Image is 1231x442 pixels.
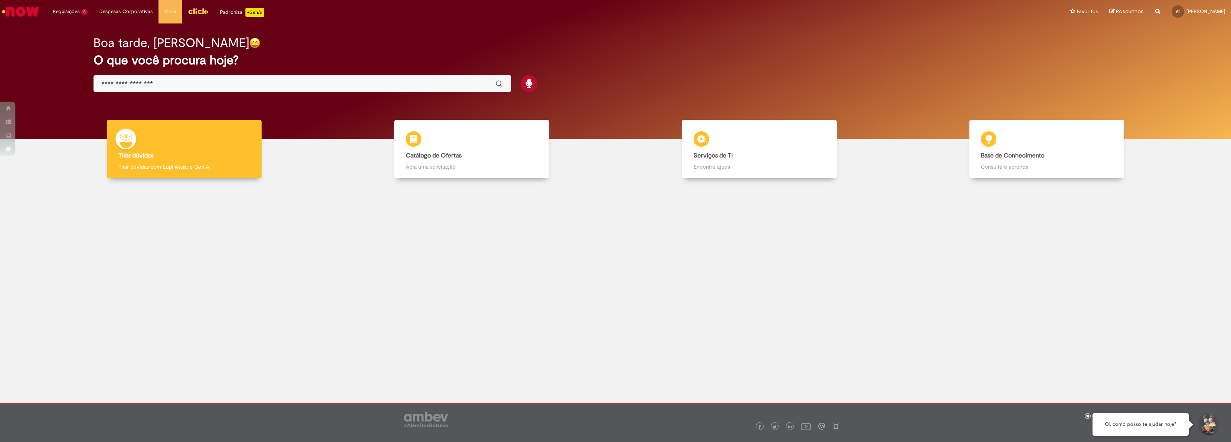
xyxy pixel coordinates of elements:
img: happy-face.png [249,37,260,49]
span: Requisições [53,8,80,15]
h2: O que você procura hoje? [93,54,1138,67]
img: logo_footer_ambev_rotulo_gray.png [404,412,448,427]
span: 5 [81,9,88,15]
span: [PERSON_NAME] [1186,8,1225,15]
img: logo_footer_naosei.png [832,423,839,430]
span: AT [1176,9,1180,14]
b: Base de Conhecimento [981,152,1044,159]
p: Encontre ajuda [694,163,825,171]
h2: Boa tarde, [PERSON_NAME] [93,36,249,50]
img: logo_footer_workplace.png [818,423,825,430]
span: Despesas Corporativas [99,8,153,15]
img: click_logo_yellow_360x200.png [188,5,209,17]
b: Serviços de TI [694,152,733,159]
img: logo_footer_facebook.png [758,425,762,429]
a: Rascunhos [1109,8,1144,15]
p: Abra uma solicitação [406,163,537,171]
img: logo_footer_linkedin.png [788,425,792,429]
button: Iniciar Conversa de Suporte [1196,413,1219,436]
div: Oi, como posso te ajudar hoje? [1093,413,1189,436]
b: Catálogo de Ofertas [406,152,462,159]
span: Rascunhos [1116,8,1144,15]
p: Tirar dúvidas com Lupi Assist e Gen Ai [118,163,250,171]
a: Tirar dúvidas Tirar dúvidas com Lupi Assist e Gen Ai [40,120,328,179]
a: Serviços de TI Encontre ajuda [615,120,903,179]
a: Catálogo de Ofertas Abra uma solicitação [328,120,616,179]
img: ServiceNow [1,4,40,19]
p: +GenAi [245,8,264,17]
img: logo_footer_twitter.png [773,425,777,429]
b: Tirar dúvidas [118,152,153,159]
p: Consulte e aprenda [981,163,1113,171]
span: More [164,8,176,15]
span: Favoritos [1077,8,1098,15]
img: logo_footer_youtube.png [801,421,811,431]
a: Base de Conhecimento Consulte e aprenda [903,120,1191,179]
div: Padroniza [220,8,264,17]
